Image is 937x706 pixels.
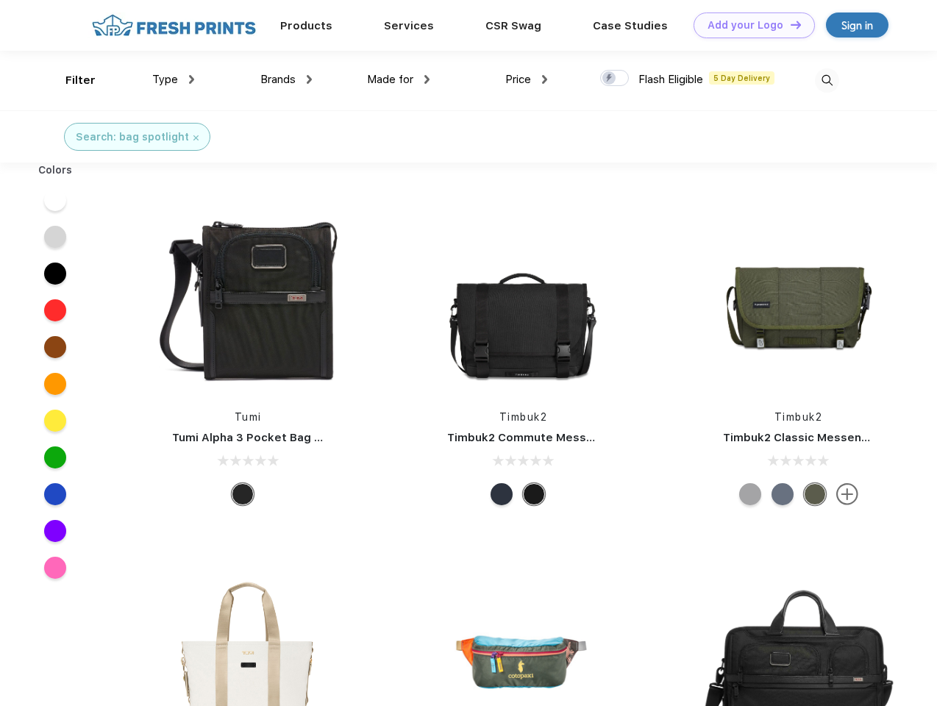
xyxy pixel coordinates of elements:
img: dropdown.png [307,75,312,84]
div: Eco Army [804,483,826,505]
img: func=resize&h=266 [701,199,897,395]
img: more.svg [836,483,858,505]
span: Price [505,73,531,86]
div: Colors [27,163,84,178]
img: func=resize&h=266 [425,199,621,395]
span: Type [152,73,178,86]
a: Tumi Alpha 3 Pocket Bag Small [172,431,344,444]
div: Sign in [841,17,873,34]
div: Black [232,483,254,505]
div: Add your Logo [708,19,783,32]
img: fo%20logo%202.webp [88,13,260,38]
img: dropdown.png [542,75,547,84]
span: 5 Day Delivery [709,71,774,85]
a: Timbuk2 [774,411,823,423]
div: Search: bag spotlight [76,129,189,145]
div: Eco Black [523,483,545,505]
a: Timbuk2 [499,411,548,423]
img: filter_cancel.svg [193,135,199,140]
div: Eco Lightbeam [772,483,794,505]
img: dropdown.png [189,75,194,84]
a: Sign in [826,13,888,38]
img: func=resize&h=266 [150,199,346,395]
img: dropdown.png [424,75,430,84]
span: Brands [260,73,296,86]
div: Eco Nautical [491,483,513,505]
span: Flash Eligible [638,73,703,86]
div: Eco Rind Pop [739,483,761,505]
div: Filter [65,72,96,89]
img: desktop_search.svg [815,68,839,93]
a: Timbuk2 Classic Messenger Bag [723,431,905,444]
span: Made for [367,73,413,86]
a: Products [280,19,332,32]
img: DT [791,21,801,29]
a: Timbuk2 Commute Messenger Bag [447,431,644,444]
a: Tumi [235,411,262,423]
